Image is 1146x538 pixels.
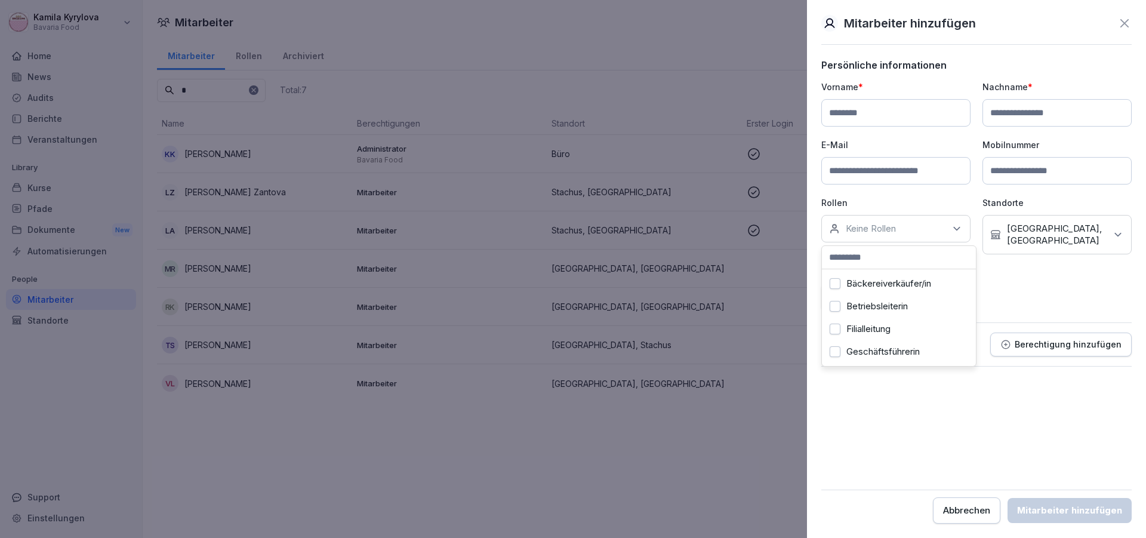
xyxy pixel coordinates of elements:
p: Nachname [982,81,1132,93]
p: Vorname [821,81,971,93]
div: Mitarbeiter hinzufügen [1017,504,1122,517]
p: Mitarbeiter hinzufügen [844,14,976,32]
label: Bäckereiverkäufer/in [846,278,931,289]
button: Mitarbeiter hinzufügen [1008,498,1132,523]
label: Filialleitung [846,324,891,334]
p: Persönliche informationen [821,59,1132,71]
button: Berechtigung hinzufügen [990,333,1132,356]
button: Abbrechen [933,497,1000,524]
div: Abbrechen [943,504,990,517]
p: [GEOGRAPHIC_DATA], [GEOGRAPHIC_DATA] [1007,223,1106,247]
label: Geschäftsführerin [846,346,920,357]
label: Betriebsleiterin [846,301,908,312]
p: E-Mail [821,139,971,151]
p: Standorte [982,196,1132,209]
p: Rollen [821,196,971,209]
p: Mobilnummer [982,139,1132,151]
p: Keine Rollen [846,223,896,235]
p: Berechtigung hinzufügen [1015,340,1122,349]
